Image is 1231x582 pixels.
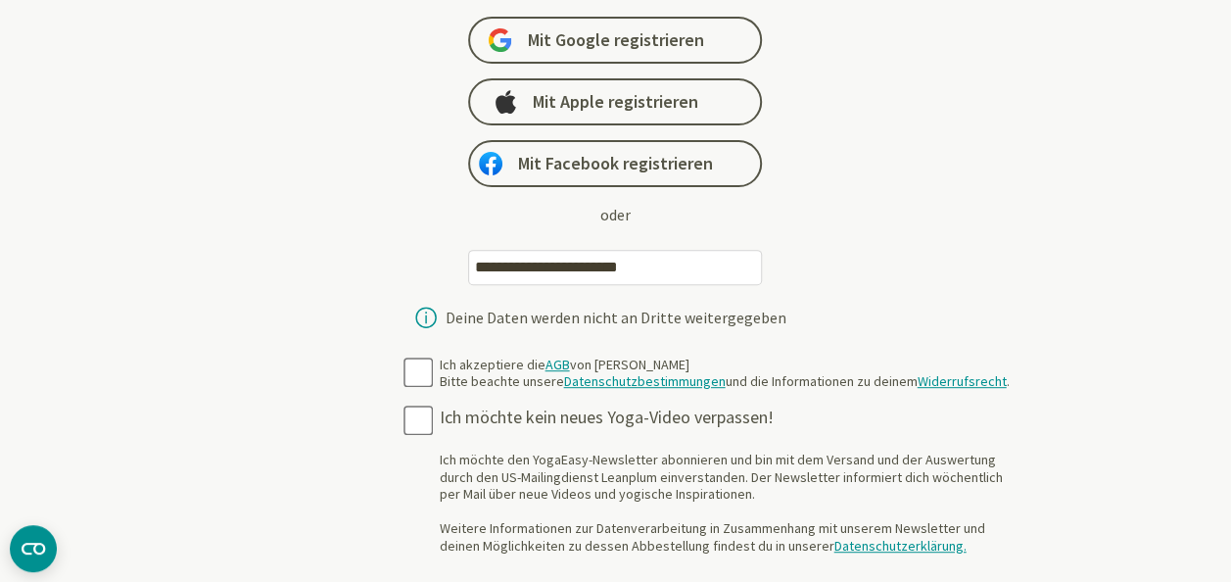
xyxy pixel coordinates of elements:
div: Ich akzeptiere die von [PERSON_NAME] Bitte beachte unsere und die Informationen zu deinem . [439,357,1009,391]
a: AGB [544,356,569,373]
span: Mit Apple registrieren [533,90,698,114]
a: Mit Apple registrieren [468,78,762,125]
div: Ich möchte den YogaEasy-Newsletter abonnieren und bin mit dem Versand und der Auswertung durch de... [439,452,1018,555]
a: Mit Google registrieren [468,17,762,64]
div: Deine Daten werden nicht an Dritte weitergegeben [445,310,785,325]
a: Datenschutzerklärung. [833,537,966,555]
button: CMP-Widget öffnen [10,525,57,572]
a: Mit Facebook registrieren [468,140,762,187]
span: Mit Google registrieren [527,28,703,52]
a: Datenschutzbestimmungen [563,372,725,390]
a: Widerrufsrecht [917,372,1006,390]
div: Ich möchte kein neues Yoga-Video verpassen! [439,407,1018,429]
div: oder [600,203,631,226]
span: Mit Facebook registrieren [518,152,713,175]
